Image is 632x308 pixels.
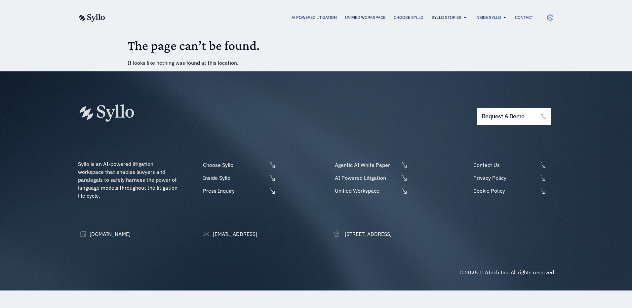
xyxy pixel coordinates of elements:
[343,230,392,238] span: [STREET_ADDRESS]
[118,15,533,21] nav: Menu
[201,187,276,195] a: Press Inquiry
[333,174,399,182] span: AI Powered Litigation
[88,230,131,238] span: [DOMAIN_NAME]
[333,161,408,169] a: Agentic AI White Paper
[472,174,554,182] a: Privacy Policy
[201,174,267,182] span: Inside Syllo
[515,15,533,20] a: Contact
[128,38,504,54] h1: The page can’t be found.
[128,59,504,67] p: It looks like nothing was found at this location.
[333,187,399,195] span: Unified Workspace
[333,174,408,182] a: AI Powered Litigation
[78,230,131,238] a: [DOMAIN_NAME]
[333,230,392,238] a: [STREET_ADDRESS]
[472,161,554,169] a: Contact Us
[482,113,525,120] span: request a demo
[201,187,267,195] span: Press Inquiry
[201,174,276,182] a: Inside Syllo
[78,161,179,199] span: Syllo is an AI-powered litigation workspace that enables lawyers and paralegals to safely harness...
[472,187,554,195] a: Cookie Policy
[211,230,257,238] span: [EMAIL_ADDRESS]
[78,14,105,22] img: syllo
[432,15,461,20] a: Syllo Stories
[201,161,276,169] a: Choose Syllo
[459,269,554,276] span: © 2025 TLATech Inc. All rights reserved
[472,187,538,195] span: Cookie Policy
[472,161,538,169] span: Contact Us
[394,15,423,20] a: Choose Syllo
[345,15,385,20] a: Unified Workspace
[475,15,501,20] a: Inside Syllo
[333,161,399,169] span: Agentic AI White Paper
[472,174,538,182] span: Privacy Policy
[292,15,337,20] a: AI Powered Litigation
[201,230,257,238] a: [EMAIL_ADDRESS]
[477,108,551,125] a: request a demo
[333,187,408,195] a: Unified Workspace
[201,161,267,169] span: Choose Syllo
[118,15,533,21] div: Menu Toggle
